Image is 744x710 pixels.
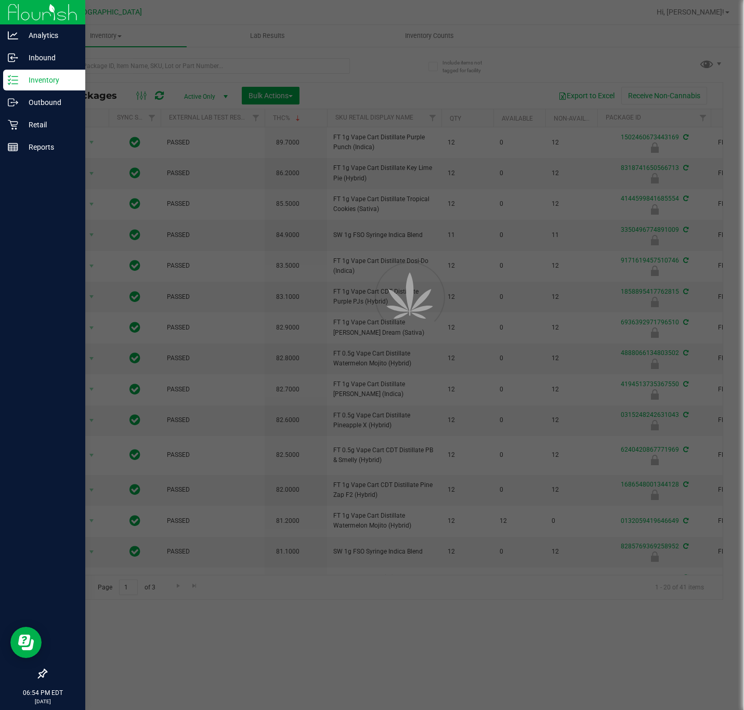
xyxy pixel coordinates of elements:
[8,142,18,152] inline-svg: Reports
[8,52,18,63] inline-svg: Inbound
[18,141,81,153] p: Reports
[8,75,18,85] inline-svg: Inventory
[18,119,81,131] p: Retail
[8,30,18,41] inline-svg: Analytics
[18,51,81,64] p: Inbound
[18,96,81,109] p: Outbound
[5,688,81,698] p: 06:54 PM EDT
[5,698,81,705] p: [DATE]
[8,97,18,108] inline-svg: Outbound
[18,29,81,42] p: Analytics
[10,627,42,658] iframe: Resource center
[8,120,18,130] inline-svg: Retail
[18,74,81,86] p: Inventory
